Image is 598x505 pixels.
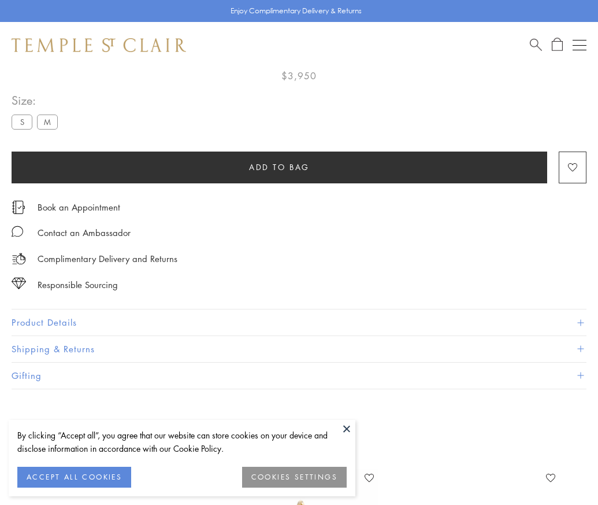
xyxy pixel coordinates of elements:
[12,91,62,110] span: Size:
[12,252,26,266] img: icon_delivery.svg
[530,38,542,52] a: Search
[38,226,131,240] div: Contact an Ambassador
[17,429,347,455] div: By clicking “Accept all”, you agree that our website can store cookies on your device and disclos...
[12,115,32,129] label: S
[12,309,586,336] button: Product Details
[12,226,23,237] img: MessageIcon-01_2.svg
[573,38,586,52] button: Open navigation
[281,68,317,83] span: $3,950
[38,201,120,213] a: Book an Appointment
[38,252,177,266] p: Complimentary Delivery and Returns
[12,152,547,183] button: Add to bag
[12,278,26,289] img: icon_sourcing.svg
[12,38,186,52] img: Temple St. Clair
[37,115,58,129] label: M
[249,161,310,174] span: Add to bag
[17,467,131,488] button: ACCEPT ALL COOKIES
[38,278,118,292] div: Responsible Sourcing
[231,5,362,17] p: Enjoy Complimentary Delivery & Returns
[12,201,25,214] img: icon_appointment.svg
[552,38,563,52] a: Open Shopping Bag
[242,467,347,488] button: COOKIES SETTINGS
[12,363,586,389] button: Gifting
[12,336,586,362] button: Shipping & Returns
